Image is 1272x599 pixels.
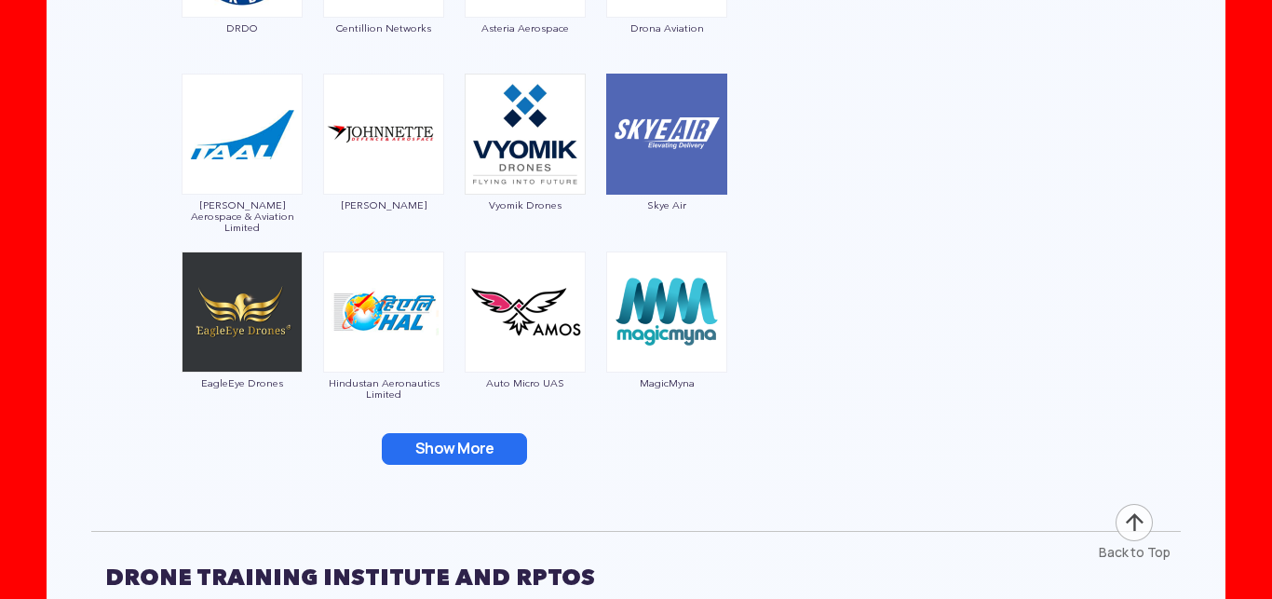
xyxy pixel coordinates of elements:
img: ic_hindustanaeronautics.png [323,252,444,373]
a: Vyomik Drones [464,125,587,211]
img: img_magicmyna.png [606,252,727,373]
span: Hindustan Aeronautics Limited [322,377,445,400]
span: Drona Aviation [605,22,728,34]
img: ic_arrow-up.png [1114,502,1155,543]
button: Show More [382,433,527,465]
span: [PERSON_NAME] [322,199,445,211]
span: DRDO [181,22,304,34]
span: MagicMyna [605,377,728,388]
div: Back to Top [1099,543,1171,562]
span: [PERSON_NAME] Aerospace & Aviation Limited [181,199,304,233]
span: Centillion Networks [322,22,445,34]
a: Hindustan Aeronautics Limited [322,303,445,400]
img: ic_automicro.png [465,252,586,373]
span: Auto Micro UAS [464,377,587,388]
a: EagleEye Drones [181,303,304,388]
a: Skye Air [605,125,728,211]
span: Vyomik Drones [464,199,587,211]
a: Auto Micro UAS [464,303,587,388]
span: Asteria Aerospace [464,22,587,34]
img: ic_vyomik.png [465,74,586,195]
span: Skye Air [605,199,728,211]
a: [PERSON_NAME] [322,125,445,211]
img: ic_tanejaaerospace.png [182,74,303,195]
img: ic_johnnette.png [323,74,444,195]
span: EagleEye Drones [181,377,304,388]
a: MagicMyna [605,303,728,388]
a: [PERSON_NAME] Aerospace & Aviation Limited [181,125,304,233]
img: img_skye.png [606,74,727,195]
img: ic_eagleeye.png [182,252,303,373]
